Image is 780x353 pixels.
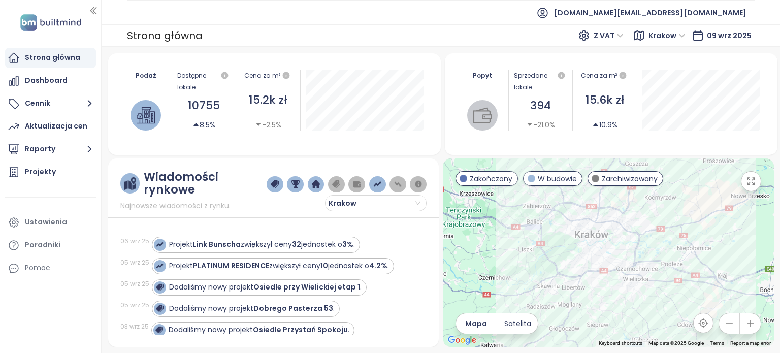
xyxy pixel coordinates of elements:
[169,261,389,271] div: Projekt zwiększył ceny jednostek o .
[253,303,333,313] strong: Dobrego Pasterza 53
[554,1,746,25] span: [DOMAIN_NAME][EMAIL_ADDRESS][DOMAIN_NAME]
[599,340,642,347] button: Keyboard shortcuts
[594,28,624,43] span: Z VAT
[169,239,355,250] div: Projekt zwiększył ceny jednostek o .
[292,239,301,249] strong: 32
[25,74,68,87] div: Dashboard
[25,216,67,229] div: Ustawienia
[592,121,599,128] span: caret-up
[445,334,479,347] a: Open this area in Google Maps (opens a new window)
[470,173,512,184] span: Zakończony
[253,325,348,335] strong: Osiedle Przystań Spokoju
[578,91,632,109] div: 15.6k zł
[177,70,231,93] div: Dostępne lokale
[5,71,96,91] a: Dashboard
[504,318,531,329] span: Satelita
[320,261,328,271] strong: 10
[255,121,262,128] span: caret-down
[192,121,200,128] span: caret-up
[456,313,497,334] button: Mapa
[5,48,96,68] a: Strona główna
[25,262,50,274] div: Pomoc
[462,70,503,81] div: Popyt
[124,177,136,190] img: ruler
[169,325,349,335] div: Dodaliśmy nowy projekt .
[730,340,771,346] a: Report a map error
[514,97,568,115] div: 394
[473,106,492,124] img: wallet
[5,162,96,182] a: Projekty
[156,262,163,269] img: icon
[710,340,724,346] a: Terms (opens in new tab)
[156,305,163,312] img: icon
[414,180,422,189] img: information-circle.png
[707,30,752,41] span: 09 wrz 2025
[602,173,658,184] span: Zarchiwizowany
[648,28,686,43] span: Krakow
[155,326,162,333] img: icon
[5,212,96,233] a: Ustawienia
[373,180,381,189] img: price-increases.png
[253,282,360,292] strong: Osiedle przy Wielickiej etap 1
[244,70,280,82] div: Cena za m²
[25,51,80,64] div: Strona główna
[592,119,617,131] div: 10.9%
[255,119,281,131] div: -2.5%
[156,283,163,291] img: icon
[137,106,155,124] img: house
[394,180,402,189] img: price-decreases.png
[25,239,60,251] div: Poradniki
[120,237,149,246] div: 06 wrz 25
[241,91,295,109] div: 15.2k zł
[538,173,577,184] span: W budowie
[177,97,231,115] div: 10755
[120,279,149,288] div: 05 wrz 25
[25,166,56,178] div: Projekty
[578,70,632,82] div: Cena za m²
[497,313,538,334] button: Satelita
[271,180,279,189] img: price-tag-dark-blue.png
[125,70,167,81] div: Podaż
[127,26,203,45] div: Strona główna
[144,171,267,196] div: Wiadomości rynkowe
[329,196,389,211] span: Krakow
[353,180,361,189] img: wallet-dark-grey.png
[465,318,487,329] span: Mapa
[193,239,241,249] strong: Link Bunscha
[17,12,84,33] img: logo
[445,334,479,347] img: Google
[648,340,704,346] span: Map data ©2025 Google
[5,258,96,278] div: Pomoc
[120,200,231,211] span: Najnowsze wiadomości z rynku.
[169,303,335,314] div: Dodaliśmy nowy projekt .
[5,235,96,255] a: Poradniki
[312,180,320,189] img: home-dark-blue.png
[332,180,340,189] img: price-tag-grey.png
[192,119,215,131] div: 8.5%
[169,282,362,293] div: Dodaliśmy nowy projekt .
[193,261,269,271] strong: PLATINUM RESIDENCE
[120,301,149,310] div: 05 wrz 25
[369,261,387,271] strong: 4.2%
[120,322,149,331] div: 03 wrz 25
[156,241,163,248] img: icon
[5,116,96,137] a: Aktualizacja cen
[526,119,555,131] div: -21.0%
[526,121,533,128] span: caret-down
[514,70,568,93] div: Sprzedane lokale
[5,93,96,114] button: Cennik
[120,258,149,267] div: 05 wrz 25
[5,139,96,159] button: Raporty
[291,180,300,189] img: trophy-dark-blue.png
[342,239,353,249] strong: 3%
[25,120,87,133] div: Aktualizacja cen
